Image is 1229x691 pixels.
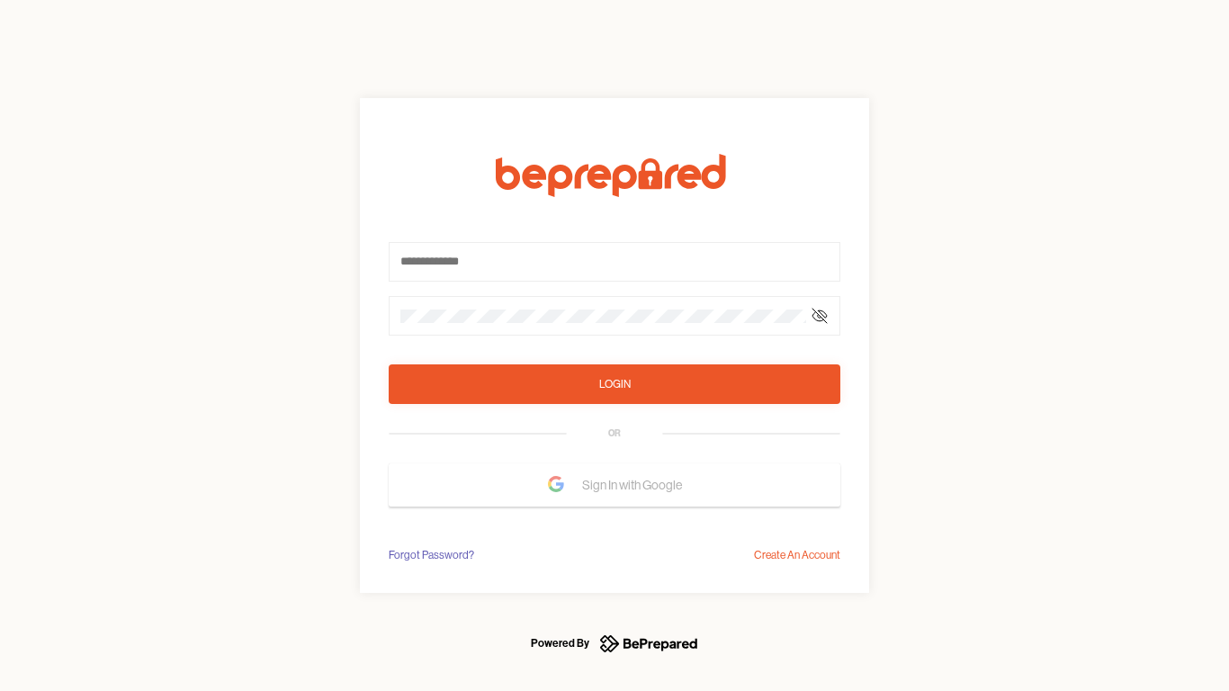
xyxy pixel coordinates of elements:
div: Login [599,375,631,393]
div: Forgot Password? [389,546,474,564]
div: Powered By [531,633,589,654]
button: Login [389,364,840,404]
button: Sign In with Google [389,463,840,507]
div: OR [608,426,621,441]
span: Sign In with Google [582,469,691,501]
div: Create An Account [754,546,840,564]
